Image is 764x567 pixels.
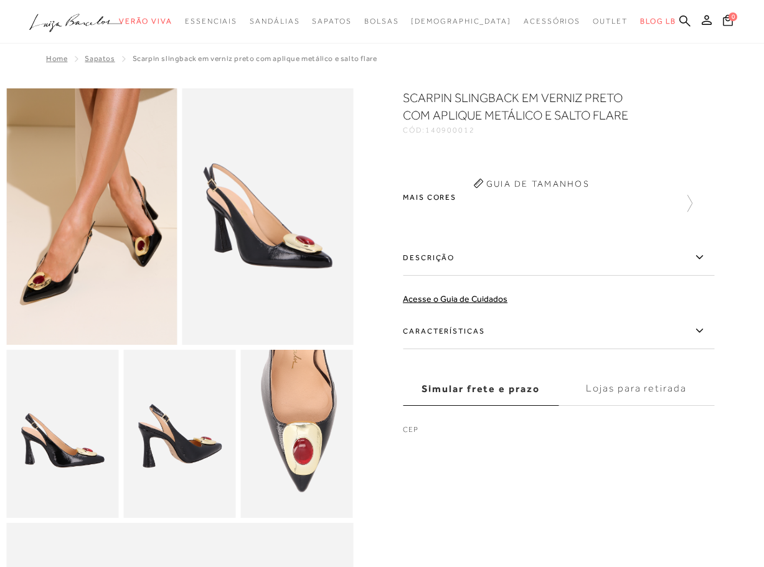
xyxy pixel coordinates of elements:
[312,10,351,33] a: categoryNavScreenReaderText
[119,17,172,26] span: Verão Viva
[403,89,636,124] h1: SCARPIN SLINGBACK EM VERNIZ PRETO COM APLIQUE METÁLICO E SALTO FLARE
[182,88,354,345] img: image
[593,17,628,26] span: Outlet
[403,126,652,134] div: CÓD:
[123,350,235,518] img: image
[241,350,353,518] img: image
[403,372,559,406] label: Simular frete e prazo
[729,12,737,21] span: 0
[403,240,714,276] label: Descrição
[524,10,580,33] a: categoryNavScreenReaderText
[119,10,172,33] a: categoryNavScreenReaderText
[312,17,351,26] span: Sapatos
[85,54,115,63] a: Sapatos
[364,17,399,26] span: Bolsas
[403,424,714,441] label: CEP
[185,17,237,26] span: Essenciais
[133,54,377,63] span: SCARPIN SLINGBACK EM VERNIZ PRETO COM APLIQUE METÁLICO E SALTO FLARE
[411,10,511,33] a: noSubCategoriesText
[6,350,118,518] img: image
[425,126,475,134] span: 140900012
[719,14,737,30] button: 0
[640,10,676,33] a: BLOG LB
[403,194,714,201] span: Mais cores
[250,17,299,26] span: Sandálias
[46,54,67,63] a: Home
[403,313,714,349] label: Características
[640,17,676,26] span: BLOG LB
[559,372,714,406] label: Lojas para retirada
[403,294,507,304] a: Acesse o Guia de Cuidados
[593,10,628,33] a: categoryNavScreenReaderText
[6,88,177,345] img: image
[411,17,511,26] span: [DEMOGRAPHIC_DATA]
[469,174,593,194] button: Guia de Tamanhos
[364,10,399,33] a: categoryNavScreenReaderText
[185,10,237,33] a: categoryNavScreenReaderText
[250,10,299,33] a: categoryNavScreenReaderText
[524,17,580,26] span: Acessórios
